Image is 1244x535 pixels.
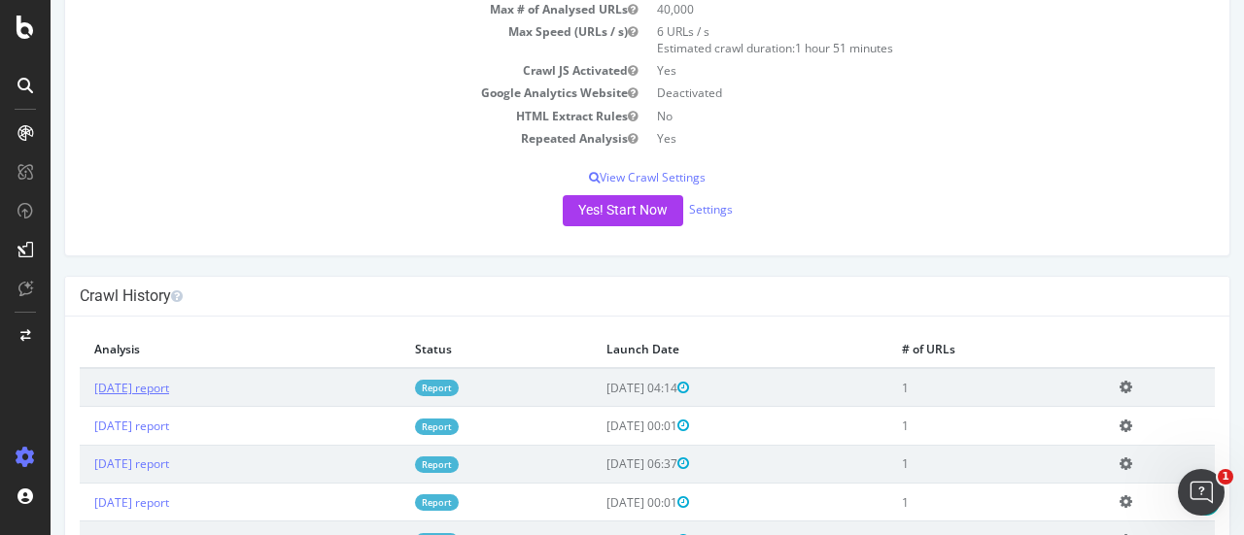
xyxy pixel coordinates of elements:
[639,201,682,217] a: Settings
[541,331,836,368] th: Launch Date
[44,418,119,434] a: [DATE] report
[44,380,119,396] a: [DATE] report
[744,40,843,56] span: 1 hour 51 minutes
[837,484,1054,521] td: 1
[44,455,119,472] a: [DATE] report
[597,105,1164,127] td: No
[512,195,633,226] button: Yes! Start Now
[364,418,408,435] a: Report
[837,407,1054,445] td: 1
[837,368,1054,407] td: 1
[29,331,350,368] th: Analysis
[556,418,639,434] span: [DATE] 00:01
[350,331,542,368] th: Status
[29,169,1164,185] p: View Crawl Settings
[29,59,597,82] td: Crawl JS Activated
[597,20,1164,59] td: 6 URLs / s Estimated crawl duration:
[837,445,1054,483] td: 1
[364,456,408,473] a: Report
[29,105,597,127] td: HTML Extract Rules
[29,20,597,59] td: Max Speed (URLs / s)
[364,494,408,511] a: Report
[556,455,639,472] span: [DATE] 06:37
[597,82,1164,104] td: Deactivated
[1178,469,1225,516] iframe: Intercom live chat
[29,286,1164,306] h4: Crawl History
[837,331,1054,368] th: # of URLs
[1218,469,1233,485] span: 1
[556,494,639,511] span: [DATE] 00:01
[44,494,119,511] a: [DATE] report
[597,59,1164,82] td: Yes
[29,127,597,150] td: Repeated Analysis
[556,380,639,396] span: [DATE] 04:14
[364,380,408,396] a: Report
[597,127,1164,150] td: Yes
[29,82,597,104] td: Google Analytics Website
